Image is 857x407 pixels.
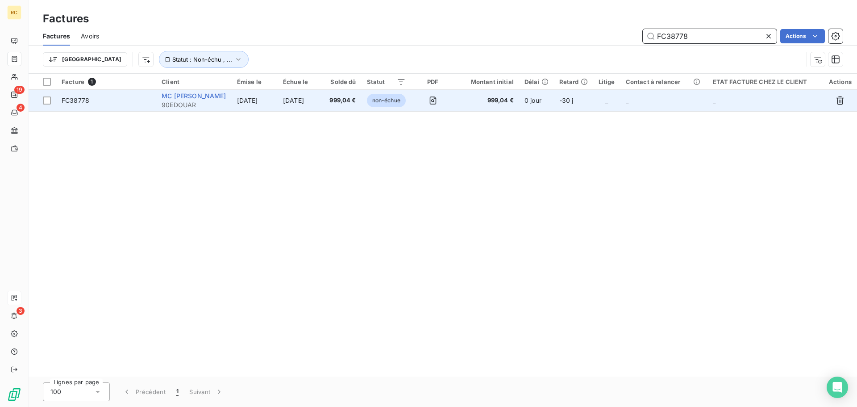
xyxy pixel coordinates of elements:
h3: Factures [43,11,89,27]
span: 3 [17,307,25,315]
button: Actions [780,29,825,43]
td: [DATE] [232,90,278,111]
div: Échue le [283,78,319,85]
span: non-échue [367,94,406,107]
span: 90EDOUAR [162,101,226,109]
span: Factures [43,32,70,41]
span: MC [PERSON_NAME] [162,92,226,100]
div: Client [162,78,226,85]
span: Statut : Non-échu , ... [172,56,232,63]
div: Délai [524,78,549,85]
button: Statut : Non-échu , ... [159,51,249,68]
div: Litige [599,78,615,85]
span: _ [713,97,716,104]
span: 999,04 € [329,96,356,105]
button: Précédent [117,382,171,401]
div: PDF [416,78,449,85]
span: 999,04 € [460,96,514,105]
div: RC [7,5,21,20]
button: 1 [171,382,184,401]
button: [GEOGRAPHIC_DATA] [43,52,127,67]
span: 1 [176,387,179,396]
td: 0 jour [519,90,554,111]
input: Rechercher [643,29,777,43]
span: Facture [62,78,84,85]
span: _ [605,97,608,104]
div: Actions [829,78,852,85]
div: Montant initial [460,78,514,85]
div: Statut [367,78,406,85]
td: [DATE] [278,90,324,111]
span: FC38778 [62,97,89,104]
div: Retard [559,78,588,85]
div: Contact à relancer [626,78,702,85]
div: Solde dû [329,78,356,85]
span: 4 [17,104,25,112]
div: Émise le [237,78,272,85]
span: 19 [14,86,25,94]
span: 1 [88,78,96,86]
div: ETAT FACTURE CHEZ LE CLIENT [713,78,818,85]
button: Suivant [184,382,229,401]
span: 100 [50,387,61,396]
div: Open Intercom Messenger [827,377,848,398]
span: -30 j [559,97,574,104]
img: Logo LeanPay [7,387,21,402]
span: Avoirs [81,32,99,41]
span: _ [626,97,628,104]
